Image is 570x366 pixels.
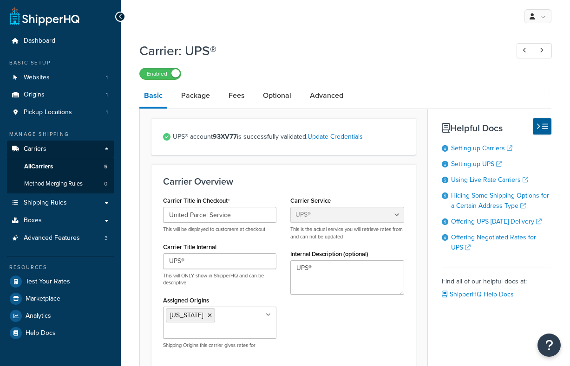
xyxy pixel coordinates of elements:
span: Carriers [24,145,46,153]
p: This is the actual service you will retrieve rates from and can not be updated [290,226,404,240]
a: Basic [139,84,167,109]
a: AllCarriers5 [7,158,114,175]
span: Websites [24,74,50,82]
span: 5 [104,163,107,171]
span: [US_STATE] [170,310,203,320]
a: Using Live Rate Carriers [451,175,528,185]
a: Package [177,84,215,107]
label: Carrier Title Internal [163,244,216,250]
span: 1 [106,109,108,116]
strong: 93XV77 [213,132,237,141]
h3: Carrier Overview [163,176,404,186]
button: Open Resource Center [537,334,561,357]
li: Pickup Locations [7,104,114,121]
label: Enabled [140,68,181,79]
span: Help Docs [26,329,56,337]
a: Analytics [7,308,114,324]
span: All Carriers [24,163,53,171]
button: Hide Help Docs [533,118,551,135]
label: Assigned Origins [163,297,209,304]
a: Carriers [7,141,114,158]
span: Dashboard [24,37,55,45]
span: 1 [106,91,108,99]
span: Advanced Features [24,234,80,242]
span: Origins [24,91,45,99]
div: Basic Setup [7,59,114,67]
div: Manage Shipping [7,130,114,138]
a: Origins1 [7,86,114,103]
label: Carrier Title in Checkout [163,197,230,205]
a: Shipping Rules [7,194,114,212]
span: Analytics [26,312,51,320]
p: Shipping Origins this carrier gives rates for [163,342,276,349]
a: Offering Negotiated Rates for UPS [451,232,536,252]
a: Fees [224,84,249,107]
a: Optional [258,84,296,107]
li: Websites [7,69,114,86]
label: Internal Description (optional) [290,250,368,257]
a: Test Your Rates [7,273,114,290]
span: 1 [106,74,108,82]
li: Method Merging Rules [7,175,114,193]
a: Marketplace [7,290,114,307]
span: Test Your Rates [26,278,70,286]
a: Hiding Some Shipping Options for a Certain Address Type [451,191,549,211]
a: Setting up Carriers [451,143,512,153]
a: Dashboard [7,32,114,50]
a: Method Merging Rules0 [7,175,114,193]
span: Shipping Rules [24,199,67,207]
p: This will be displayed to customers at checkout [163,226,276,233]
h1: Carrier: UPS® [139,42,499,60]
li: Advanced Features [7,230,114,247]
a: Update Credentials [308,132,363,141]
span: Pickup Locations [24,109,72,116]
p: This will ONLY show in ShipperHQ and can be descriptive [163,272,276,287]
li: Carriers [7,141,114,193]
span: Method Merging Rules [24,180,83,188]
a: Next Record [534,43,552,58]
span: Boxes [24,217,42,225]
span: Marketplace [26,295,60,303]
a: Setting up UPS [451,159,502,169]
a: Websites1 [7,69,114,86]
a: Offering UPS [DATE] Delivery [451,217,542,226]
span: UPS® account is successfully validated. [173,130,404,143]
div: Find all of our helpful docs at: [442,268,551,301]
a: Help Docs [7,325,114,341]
span: 0 [104,180,107,188]
label: Carrier Service [290,197,331,204]
a: Advanced Features3 [7,230,114,247]
a: Advanced [305,84,348,107]
h3: Helpful Docs [442,123,551,133]
div: Resources [7,263,114,271]
li: Origins [7,86,114,103]
a: ShipperHQ Help Docs [442,289,514,299]
a: Boxes [7,212,114,229]
a: Pickup Locations1 [7,104,114,121]
span: 3 [105,234,108,242]
a: Previous Record [517,43,535,58]
textarea: UPS® [290,260,404,295]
